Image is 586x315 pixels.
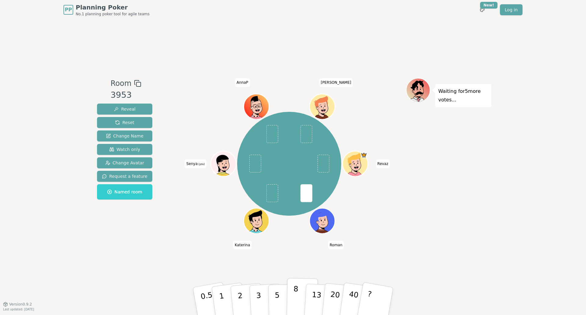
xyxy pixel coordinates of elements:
span: Change Avatar [105,160,144,166]
button: Named room [97,184,152,200]
span: Request a feature [102,173,147,179]
span: PP [65,6,72,13]
span: Click to change your name [328,240,344,249]
div: 3953 [110,89,141,101]
span: (you) [197,163,205,166]
span: Last updated: [DATE] [3,308,34,311]
span: Revaz is the host [361,152,367,158]
span: Version 0.9.2 [9,302,32,307]
span: Named room [107,189,142,195]
button: Click to change your avatar [212,152,235,176]
span: Click to change your name [235,78,250,87]
button: Change Name [97,130,152,141]
button: Watch only [97,144,152,155]
button: Request a feature [97,171,152,182]
button: Change Avatar [97,157,152,168]
span: No.1 planning poker tool for agile teams [76,12,150,16]
button: New! [477,4,488,15]
div: New! [480,2,497,9]
span: Click to change your name [185,159,206,168]
span: Reveal [114,106,136,112]
button: Version0.9.2 [3,302,32,307]
a: PPPlanning PokerNo.1 planning poker tool for agile teams [63,3,150,16]
button: Reset [97,117,152,128]
span: Click to change your name [376,159,390,168]
a: Log in [500,4,523,15]
span: Change Name [106,133,143,139]
button: Reveal [97,104,152,115]
span: Reset [115,119,134,126]
span: Planning Poker [76,3,150,12]
span: Watch only [109,146,140,152]
span: Click to change your name [319,78,353,87]
span: Click to change your name [233,240,251,249]
span: Room [110,78,131,89]
p: Waiting for 5 more votes... [438,87,488,104]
